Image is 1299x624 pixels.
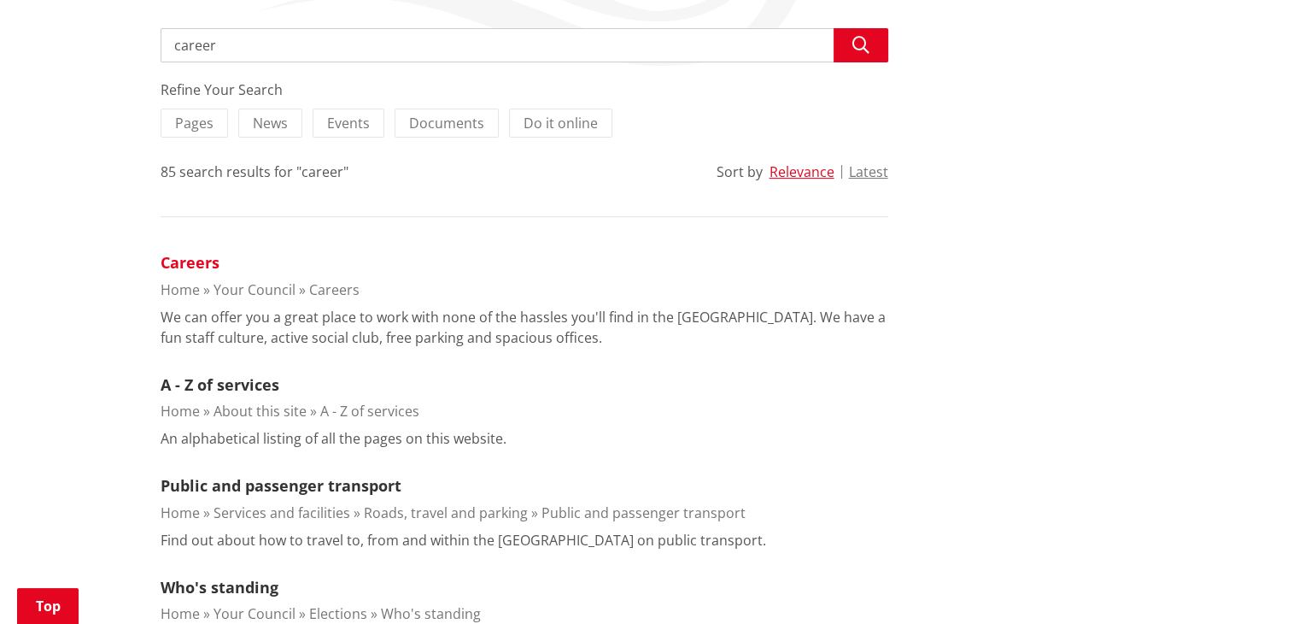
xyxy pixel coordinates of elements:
[161,28,888,62] input: Search input
[214,402,307,421] a: About this site
[161,252,219,273] a: Careers
[17,588,79,624] a: Top
[253,114,288,132] span: News
[161,577,278,598] a: Who's standing
[769,164,834,180] button: Relevance
[309,604,367,623] a: Elections
[1220,552,1282,614] iframe: Messenger Launcher
[717,162,763,182] div: Sort by
[309,280,360,299] a: Careers
[161,280,200,299] a: Home
[381,604,481,623] a: Who's standing
[161,374,279,395] a: A - Z of services
[849,164,888,180] button: Latest
[161,307,888,348] p: We can offer you a great place to work with none of the hassles you'll find in the [GEOGRAPHIC_DA...
[541,503,746,522] a: Public and passenger transport
[175,114,214,132] span: Pages
[214,280,295,299] a: Your Council
[327,114,370,132] span: Events
[161,79,888,100] div: Refine Your Search
[161,503,200,522] a: Home
[524,114,598,132] span: Do it online
[320,402,419,421] a: A - Z of services
[214,503,350,522] a: Services and facilities
[161,530,766,550] p: Find out about how to travel to, from and within the [GEOGRAPHIC_DATA] on public transport.
[409,114,484,132] span: Documents
[161,402,200,421] a: Home
[161,475,401,496] a: Public and passenger transport
[364,503,528,522] a: Roads, travel and parking
[161,604,200,623] a: Home
[214,604,295,623] a: Your Council
[161,162,348,182] div: 85 search results for "career"
[161,428,506,449] p: An alphabetical listing of all the pages on this website.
